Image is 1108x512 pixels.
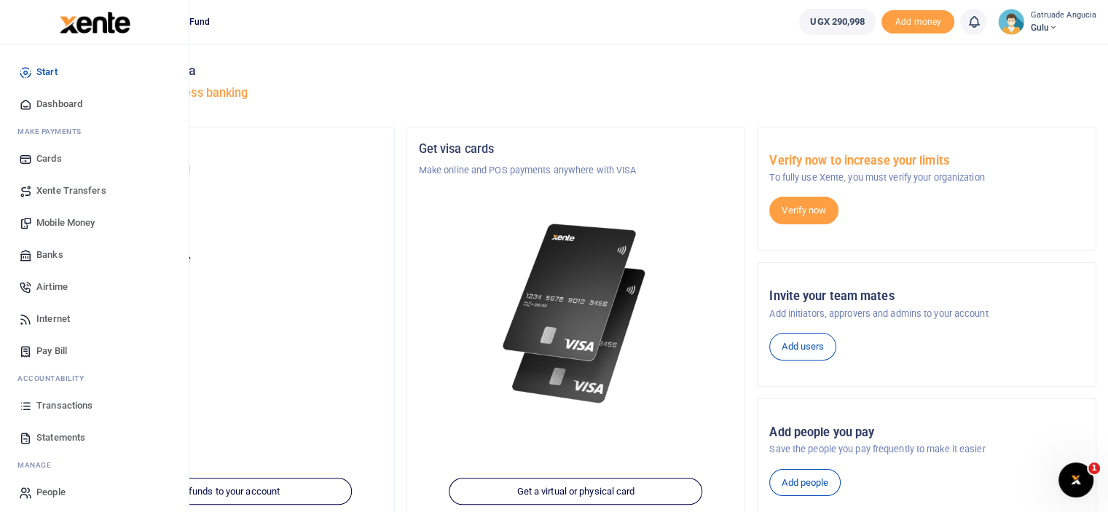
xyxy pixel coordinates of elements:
[12,207,177,239] a: Mobile Money
[799,9,876,35] a: UGX 290,998
[498,213,655,415] img: xente-_physical_cards.png
[419,142,734,157] h5: Get visa cards
[12,271,177,303] a: Airtime
[769,197,838,224] a: Verify now
[769,170,1084,185] p: To fully use Xente, you must verify your organization
[998,9,1096,35] a: profile-user Gatruade Angucia Gulu
[881,10,954,34] span: Add money
[12,367,177,390] li: Ac
[55,63,1096,79] h4: Hello Gatruade Angucia
[68,163,382,178] p: National Social Security Fund
[1058,462,1093,497] iframe: Intercom live chat
[419,163,734,178] p: Make online and POS payments anywhere with VISA
[36,485,66,500] span: People
[1088,462,1100,474] span: 1
[998,9,1024,35] img: profile-user
[36,398,93,413] span: Transactions
[769,442,1084,457] p: Save the people you pay frequently to make it easier
[28,373,84,384] span: countability
[55,86,1096,101] h5: Welcome to better business banking
[12,175,177,207] a: Xente Transfers
[12,56,177,88] a: Start
[12,390,177,422] a: Transactions
[36,344,67,358] span: Pay Bill
[12,303,177,335] a: Internet
[68,220,382,235] p: Gulu
[12,88,177,120] a: Dashboard
[12,335,177,367] a: Pay Bill
[881,15,954,26] a: Add money
[769,469,841,497] a: Add people
[36,151,62,166] span: Cards
[769,154,1084,168] h5: Verify now to increase your limits
[769,333,836,361] a: Add users
[98,478,352,505] a: Add funds to your account
[793,9,881,35] li: Wallet ballance
[1030,9,1096,22] small: Gatruade Angucia
[12,422,177,454] a: Statements
[12,120,177,143] li: M
[36,184,106,198] span: Xente Transfers
[769,289,1084,304] h5: Invite your team mates
[36,280,68,294] span: Airtime
[68,198,382,213] h5: Account
[36,430,85,445] span: Statements
[881,10,954,34] li: Toup your wallet
[25,126,82,137] span: ake Payments
[1030,21,1096,34] span: Gulu
[12,143,177,175] a: Cards
[68,252,382,267] p: Your current account balance
[449,478,703,505] a: Get a virtual or physical card
[12,239,177,271] a: Banks
[36,248,63,262] span: Banks
[12,454,177,476] li: M
[68,270,382,285] h5: UGX 290,998
[12,476,177,508] a: People
[36,216,95,230] span: Mobile Money
[769,307,1084,321] p: Add initiators, approvers and admins to your account
[769,425,1084,440] h5: Add people you pay
[58,16,130,27] a: logo-small logo-large logo-large
[60,12,130,34] img: logo-large
[36,97,82,111] span: Dashboard
[36,312,70,326] span: Internet
[25,460,52,470] span: anage
[36,65,58,79] span: Start
[810,15,865,29] span: UGX 290,998
[68,142,382,157] h5: Organization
